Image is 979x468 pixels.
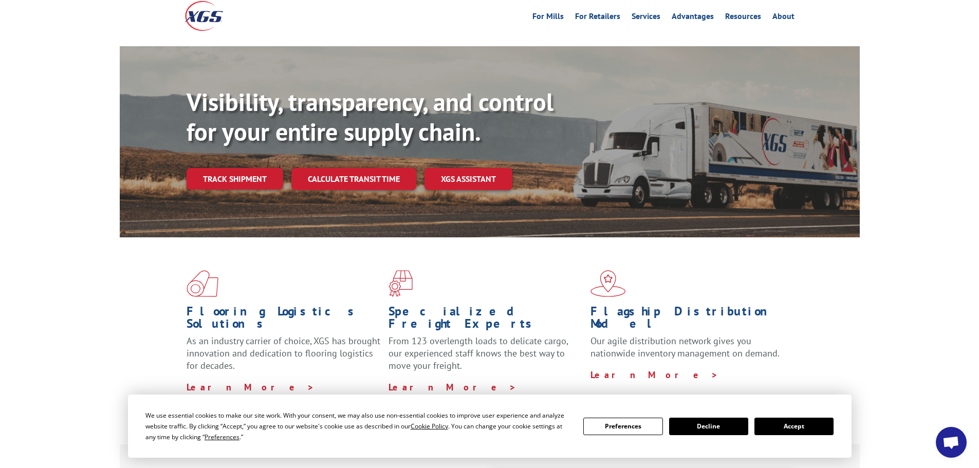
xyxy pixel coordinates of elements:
p: From 123 overlength loads to delicate cargo, our experienced staff knows the best way to move you... [389,335,583,381]
a: Learn More > [590,369,718,381]
h1: Flagship Distribution Model [590,305,785,335]
a: Resources [725,12,761,24]
a: XGS ASSISTANT [424,168,512,190]
a: Track shipment [187,168,283,190]
a: About [772,12,795,24]
button: Accept [754,418,834,435]
span: As an industry carrier of choice, XGS has brought innovation and dedication to flooring logistics... [187,335,380,371]
b: Visibility, transparency, and control for your entire supply chain. [187,86,553,147]
button: Preferences [583,418,662,435]
div: We use essential cookies to make our site work. With your consent, we may also use non-essential ... [145,410,571,442]
h1: Flooring Logistics Solutions [187,305,381,335]
a: Open chat [936,427,967,458]
img: xgs-icon-flagship-distribution-model-red [590,270,626,297]
span: Our agile distribution network gives you nationwide inventory management on demand. [590,335,780,359]
span: Preferences [205,433,239,441]
a: For Retailers [575,12,620,24]
div: Cookie Consent Prompt [128,395,852,458]
h1: Specialized Freight Experts [389,305,583,335]
a: Advantages [672,12,714,24]
a: Learn More > [187,381,315,393]
a: For Mills [532,12,564,24]
span: Cookie Policy [411,422,448,430]
a: Learn More > [389,381,516,393]
a: Calculate transit time [291,168,416,190]
a: Services [632,12,660,24]
img: xgs-icon-total-supply-chain-intelligence-red [187,270,218,297]
button: Decline [669,418,748,435]
img: xgs-icon-focused-on-flooring-red [389,270,413,297]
